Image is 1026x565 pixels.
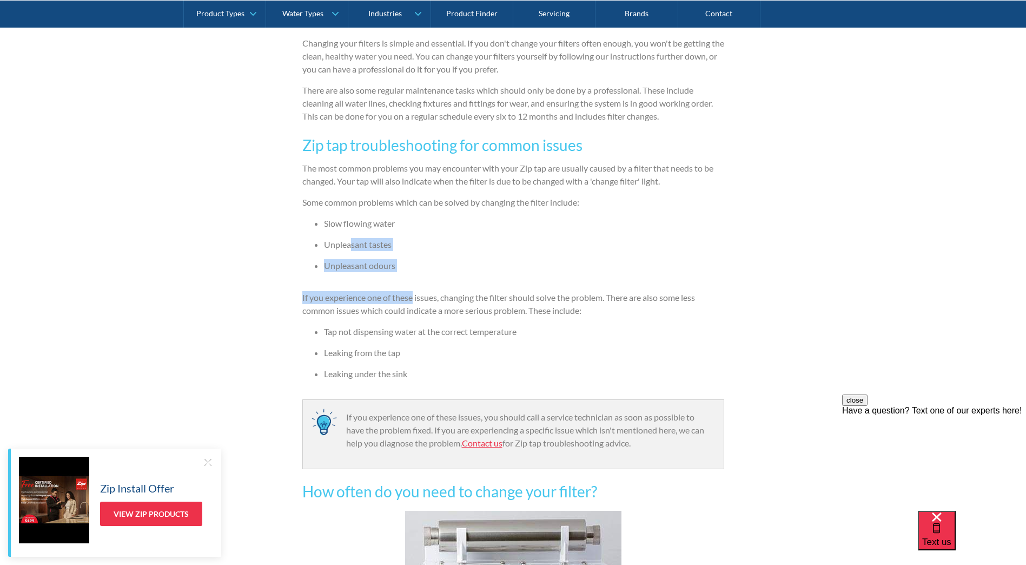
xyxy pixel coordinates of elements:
a: View Zip Products [100,502,202,526]
div: Industries [368,9,402,18]
p: Changing your filters is simple and essential. If you don't change your filters often enough, you... [302,37,724,76]
iframe: podium webchat widget prompt [842,395,1026,524]
h3: Zip tap troubleshooting for common issues [302,134,724,156]
p: If you experience one of these issues, changing the filter should solve the problem. There are al... [302,291,724,317]
div: Water Types [282,9,323,18]
h5: Zip Install Offer [100,480,174,496]
p: If you experience one of these issues, you should call a service technician as soon as possible t... [346,411,713,450]
p: Some common problems which can be solved by changing the filter include: [302,196,724,209]
iframe: podium webchat widget bubble [918,511,1026,565]
li: Leaking from the tap [324,346,724,359]
li: Leaking under the sink [324,367,724,380]
li: Unpleasant tastes [324,238,724,251]
img: Zip Install Offer [19,457,89,543]
li: Slow flowing water [324,217,724,230]
h3: How often do you need to change your filter? [302,480,724,503]
li: Tap not dispensing water at the correct temperature [324,325,724,338]
li: Unpleasant odours [324,259,724,272]
a: Contact us [462,438,502,448]
p: The most common problems you may encounter with your Zip tap are usually caused by a filter that ... [302,162,724,188]
p: There are also some regular maintenance tasks which should only be done by a professional. These ... [302,84,724,123]
div: Product Types [196,9,244,18]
